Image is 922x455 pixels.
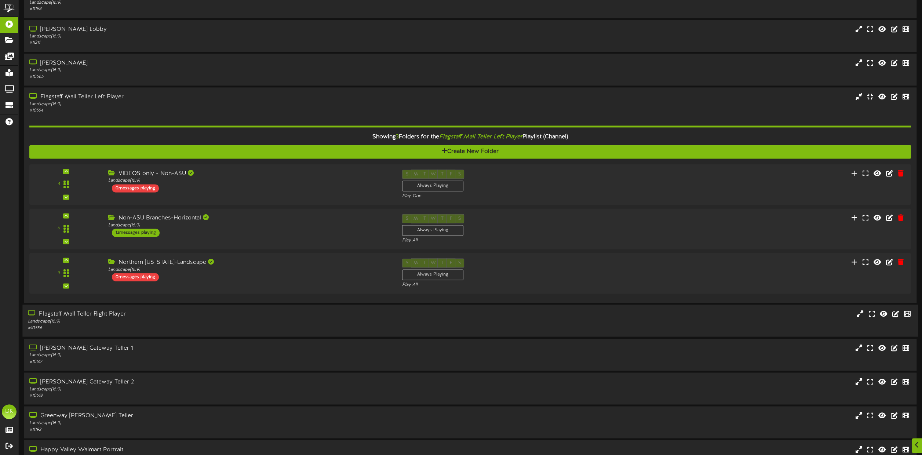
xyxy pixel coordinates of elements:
[29,145,911,159] button: Create New Folder
[112,229,160,237] div: 13 messages playing
[24,129,916,145] div: Showing Folders for the Playlist (Channel)
[29,445,390,454] div: Happy Valley Walmart Portrait
[108,170,391,178] div: VIDEOS only - Non-ASU
[29,67,390,73] div: Landscape ( 16:9 )
[29,108,390,114] div: # 10554
[29,344,390,353] div: [PERSON_NAME] Gateway Teller 1
[29,6,390,12] div: # 11198
[108,214,391,222] div: Non-ASU Branches-Horizontal
[28,318,390,325] div: Landscape ( 16:9 )
[2,404,17,419] div: DK
[402,193,612,199] div: Play One
[29,93,390,101] div: Flagstaff Mall Teller Left Player
[29,359,390,365] div: # 10517
[108,258,391,267] div: Northern [US_STATE]-Landscape
[29,101,390,108] div: Landscape ( 16:9 )
[29,74,390,80] div: # 10565
[29,426,390,433] div: # 11192
[29,393,390,399] div: # 10518
[402,225,463,236] div: Always Playing
[28,325,390,331] div: # 10556
[29,25,390,34] div: [PERSON_NAME] Lobby
[58,225,60,232] div: 6
[29,412,390,420] div: Greenway [PERSON_NAME] Teller
[29,378,390,386] div: [PERSON_NAME] Gateway Teller 2
[29,386,390,393] div: Landscape ( 16:9 )
[396,134,399,140] span: 3
[402,282,612,288] div: Play All
[29,33,390,40] div: Landscape ( 16:9 )
[112,184,159,192] div: 0 messages playing
[439,134,522,140] i: Flagstaff Mall Teller Left Player
[29,352,390,358] div: Landscape ( 16:9 )
[29,59,390,68] div: [PERSON_NAME]
[402,181,463,191] div: Always Playing
[108,222,391,229] div: Landscape ( 16:9 )
[108,267,391,273] div: Landscape ( 16:9 )
[402,237,612,244] div: Play All
[29,420,390,426] div: Landscape ( 16:9 )
[29,40,390,46] div: # 11211
[402,269,463,280] div: Always Playing
[58,270,60,276] div: 9
[108,178,391,184] div: Landscape ( 16:9 )
[28,310,390,318] div: Flagstaff Mall Teller Right Player
[112,273,159,281] div: 0 messages playing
